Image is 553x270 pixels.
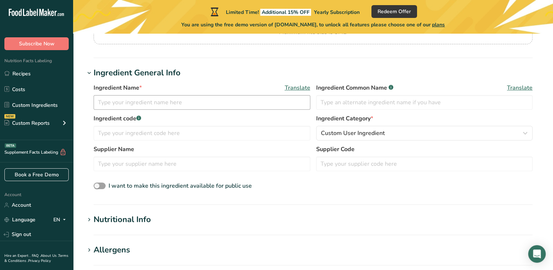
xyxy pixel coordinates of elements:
[94,157,310,171] input: Type your supplier name here
[32,253,41,258] a: FAQ .
[4,114,15,119] div: NEW
[94,83,142,92] span: Ingredient Name
[94,67,181,79] div: Ingredient General Info
[4,213,35,226] a: Language
[19,40,54,48] span: Subscribe Now
[285,83,310,92] span: Translate
[4,253,68,263] a: Terms & Conditions .
[94,95,310,110] input: Type your ingredient name here
[28,258,51,263] a: Privacy Policy
[507,83,533,92] span: Translate
[321,129,385,138] span: Custom User Ingredient
[94,126,310,140] input: Type your ingredient code here
[316,83,393,92] span: Ingredient Common Name
[109,182,252,190] span: I want to make this ingredient available for public use
[4,119,50,127] div: Custom Reports
[94,244,130,256] div: Allergens
[41,253,58,258] a: About Us .
[432,21,445,28] span: plans
[316,145,533,154] label: Supplier Code
[4,37,69,50] button: Subscribe Now
[94,214,151,226] div: Nutritional Info
[94,114,310,123] label: Ingredient code
[181,21,445,29] span: You are using the free demo version of [DOMAIN_NAME], to unlock all features please choose one of...
[371,5,417,18] button: Redeem Offer
[260,9,311,16] span: Additional 15% OFF
[316,95,533,110] input: Type an alternate ingredient name if you have
[378,8,411,15] span: Redeem Offer
[4,168,69,181] a: Book a Free Demo
[316,157,533,171] input: Type your supplier code here
[528,245,546,263] div: Open Intercom Messenger
[314,9,360,16] span: Yearly Subscription
[53,215,69,224] div: EN
[316,114,533,123] label: Ingredient Category
[5,143,16,148] div: BETA
[209,7,360,16] div: Limited Time!
[94,145,310,154] label: Supplier Name
[316,126,533,140] button: Custom User Ingredient
[4,253,30,258] a: Hire an Expert .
